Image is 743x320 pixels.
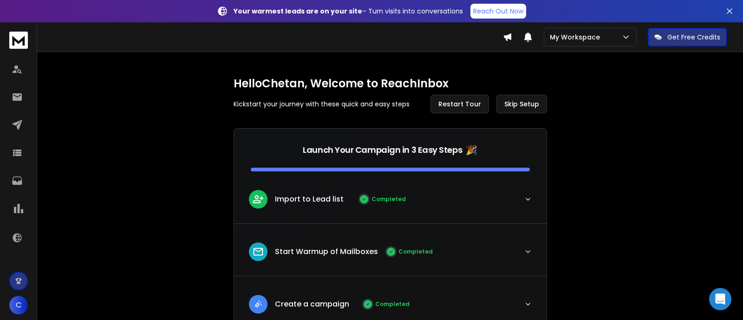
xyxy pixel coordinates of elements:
[473,7,523,16] p: Reach Out Now
[496,95,547,113] button: Skip Setup
[9,296,28,314] button: C
[667,33,720,42] p: Get Free Credits
[303,144,462,157] p: Launch Your Campaign in 3 Easy Steps
[234,76,547,91] h1: Hello Chetan , Welcome to ReachInbox
[398,248,433,255] p: Completed
[234,7,463,16] p: – Turn visits into conversations
[275,246,378,257] p: Start Warmup of Mailboxes
[252,298,264,310] img: lead
[371,196,406,203] p: Completed
[709,288,731,310] div: Open Intercom Messenger
[234,183,547,223] button: leadImport to Lead listCompleted
[275,299,349,310] p: Create a campaign
[234,99,410,109] p: Kickstart your journey with these quick and easy steps
[550,33,604,42] p: My Workspace
[470,4,526,19] a: Reach Out Now
[375,300,410,308] p: Completed
[466,144,477,157] span: 🎉
[252,193,264,205] img: lead
[9,32,28,49] img: logo
[234,235,547,276] button: leadStart Warmup of MailboxesCompleted
[252,246,264,258] img: lead
[504,99,539,109] span: Skip Setup
[430,95,489,113] button: Restart Tour
[234,7,362,16] strong: Your warmest leads are on your site
[648,28,727,46] button: Get Free Credits
[275,194,344,205] p: Import to Lead list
